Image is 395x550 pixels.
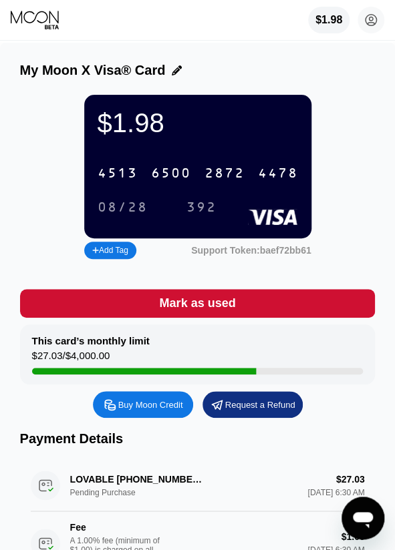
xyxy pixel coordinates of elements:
[151,166,191,182] div: 6500
[308,7,350,33] div: $1.98
[176,196,227,218] div: 392
[258,166,298,182] div: 4478
[98,108,298,138] div: $1.98
[20,63,166,78] div: My Moon X Visa® Card
[84,242,136,259] div: Add Tag
[90,160,306,187] div: 4513650028724478
[342,497,384,539] iframe: Button to launch messaging window
[32,335,150,346] div: This card’s monthly limit
[98,200,148,216] div: 08/28
[88,196,158,218] div: 08/28
[70,522,204,533] div: Fee
[98,166,138,182] div: 4513
[118,399,183,410] div: Buy Moon Credit
[92,246,128,255] div: Add Tag
[205,166,245,182] div: 2872
[341,531,364,542] div: $1.00
[186,200,217,216] div: 392
[20,289,376,318] div: Mark as used
[159,296,235,311] div: Mark as used
[93,391,193,418] div: Buy Moon Credit
[225,399,295,410] div: Request a Refund
[20,431,376,447] div: Payment Details
[315,14,342,26] div: $1.98
[191,245,311,256] div: Support Token: baef72bb61
[203,391,303,418] div: Request a Refund
[191,245,311,256] div: Support Token:baef72bb61
[32,350,110,368] div: $27.03 / $4,000.00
